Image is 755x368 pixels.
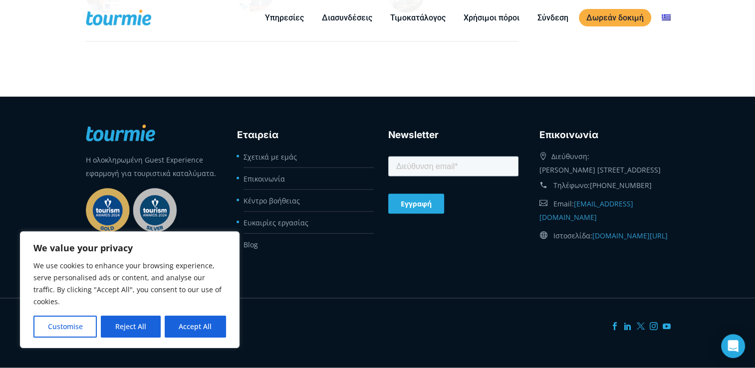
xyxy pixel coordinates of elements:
a: Instagram [650,322,658,330]
a: Επικοινωνία [244,174,285,184]
div: Τηλέφωνο: [539,177,670,194]
a: Σύνδεση [530,11,576,24]
div: Διεύθυνση: [PERSON_NAME] [STREET_ADDRESS] [539,147,670,177]
a: Twitter [637,322,645,330]
p: We value your privacy [33,242,226,254]
a: YouTube [663,322,671,330]
a: Δωρεάν δοκιμή [579,9,651,26]
a: Ευκαιρίες εργασίας [244,218,308,227]
a: Τιμοκατάλογος [383,11,453,24]
button: Accept All [165,316,226,338]
a: [PHONE_NUMBER] [590,181,652,190]
a: Σχετικά με εμάς [244,152,297,162]
a: [EMAIL_ADDRESS][DOMAIN_NAME] [539,199,633,222]
button: Customise [33,316,97,338]
h3: Newsletter [388,128,518,143]
h3: Eπικοινωνία [539,128,670,143]
a: Χρήσιμοι πόροι [456,11,527,24]
iframe: Form 0 [388,155,518,231]
a: Υπηρεσίες [257,11,311,24]
a: Κέντρο βοήθειας [244,196,300,205]
a: Facebook [611,322,619,330]
div: Open Intercom Messenger [721,334,745,358]
button: Reject All [101,316,160,338]
a: Διασυνδέσεις [314,11,380,24]
h3: Εταιρεία [237,128,367,143]
p: Η ολοκληρωμένη Guest Experience εφαρμογή για τουριστικά καταλύματα. [86,153,216,180]
p: We use cookies to enhance your browsing experience, serve personalised ads or content, and analys... [33,260,226,308]
div: Email: [539,194,670,226]
a: LinkedIn [624,322,632,330]
a: [DOMAIN_NAME][URL] [592,231,668,240]
a: Blog [244,240,258,249]
div: Ιστοσελίδα: [539,226,670,245]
